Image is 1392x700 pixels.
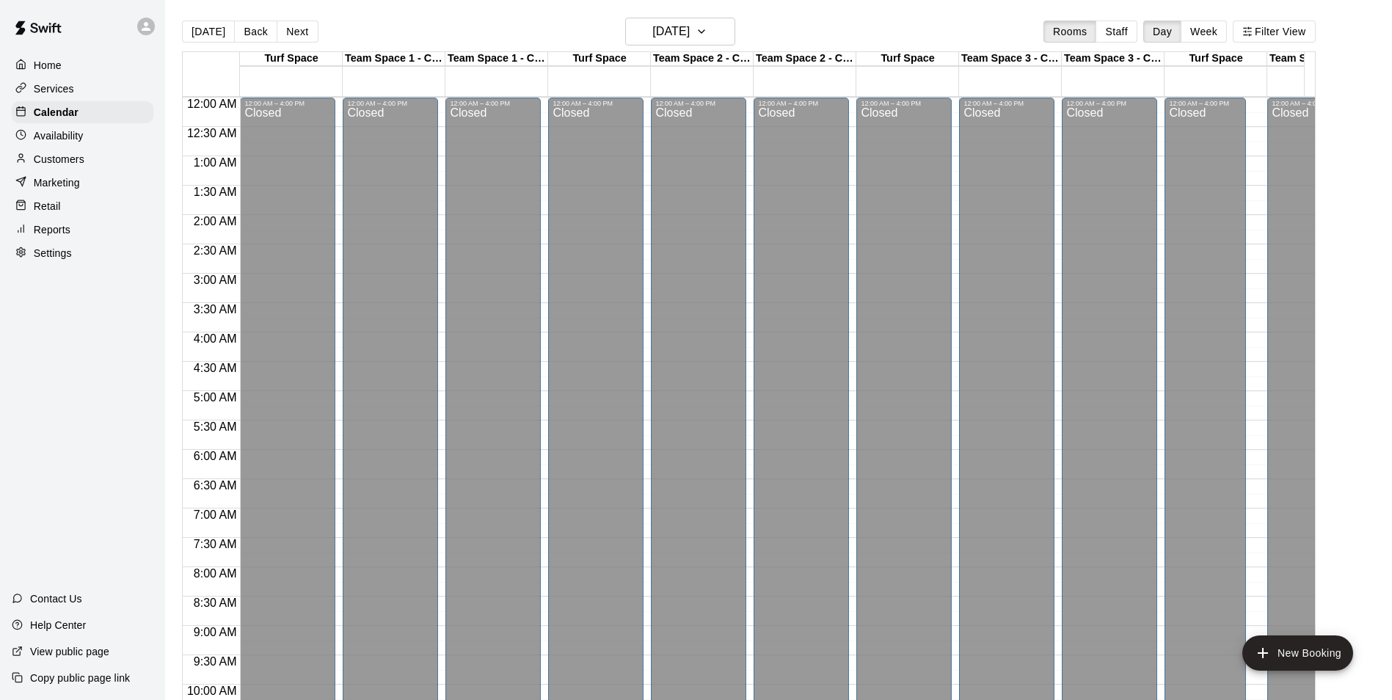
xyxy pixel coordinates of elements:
p: Availability [34,128,84,143]
span: 3:00 AM [190,274,241,286]
p: Services [34,81,74,96]
div: Turf Space [548,52,651,66]
div: Team Space 3 - Cage 1 [959,52,1062,66]
p: View public page [30,644,109,659]
span: 5:30 AM [190,420,241,433]
span: 3:30 AM [190,303,241,316]
a: Calendar [12,101,153,123]
span: 5:00 AM [190,391,241,404]
div: 12:00 AM – 4:00 PM [244,100,331,107]
span: 1:30 AM [190,186,241,198]
span: 4:30 AM [190,362,241,374]
div: Turf Space [1165,52,1267,66]
button: [DATE] [182,21,235,43]
span: 12:00 AM [183,98,241,110]
span: 9:30 AM [190,655,241,668]
p: Copy public page link [30,671,130,685]
span: 2:00 AM [190,215,241,227]
p: Home [34,58,62,73]
div: 12:00 AM – 4:00 PM [861,100,947,107]
button: Week [1181,21,1227,43]
span: 10:00 AM [183,685,241,697]
div: 12:00 AM – 4:00 PM [553,100,639,107]
p: Calendar [34,105,79,120]
a: Customers [12,148,153,170]
p: Settings [34,246,72,260]
p: Retail [34,199,61,214]
span: 12:30 AM [183,127,241,139]
button: add [1242,635,1353,671]
div: Team Space 1 - Cage 2 [445,52,548,66]
button: Next [277,21,318,43]
div: Turf Space [856,52,959,66]
button: [DATE] [625,18,735,45]
span: 7:30 AM [190,538,241,550]
div: Turf Space [240,52,343,66]
p: Help Center [30,618,86,632]
div: 12:00 AM – 4:00 PM [1169,100,1242,107]
h6: [DATE] [652,21,690,42]
button: Back [234,21,277,43]
div: 12:00 AM – 4:00 PM [655,100,742,107]
p: Reports [34,222,70,237]
div: 12:00 AM – 4:00 PM [347,100,434,107]
div: Team Space 4 - Cage 1 [1267,52,1370,66]
div: 12:00 AM – 4:00 PM [1272,100,1358,107]
span: 6:30 AM [190,479,241,492]
div: 12:00 AM – 4:00 PM [758,100,845,107]
div: Team Space 3 - Cage 2 [1062,52,1165,66]
a: Home [12,54,153,76]
span: 9:00 AM [190,626,241,638]
span: 1:00 AM [190,156,241,169]
span: 6:00 AM [190,450,241,462]
a: Reports [12,219,153,241]
a: Marketing [12,172,153,194]
p: Contact Us [30,591,82,606]
p: Marketing [34,175,80,190]
button: Filter View [1233,21,1315,43]
span: 4:00 AM [190,332,241,345]
a: Settings [12,242,153,264]
button: Rooms [1043,21,1096,43]
div: 12:00 AM – 4:00 PM [1066,100,1153,107]
div: 12:00 AM – 4:00 PM [963,100,1050,107]
div: 12:00 AM – 4:00 PM [450,100,536,107]
div: Team Space 1 - Cage 1 [343,52,445,66]
button: Staff [1096,21,1137,43]
span: 8:30 AM [190,597,241,609]
button: Day [1143,21,1181,43]
div: Team Space 2 - Cage 1 [651,52,754,66]
div: Team Space 2 - Cage 2 [754,52,856,66]
span: 7:00 AM [190,508,241,521]
span: 8:00 AM [190,567,241,580]
span: 2:30 AM [190,244,241,257]
a: Retail [12,195,153,217]
p: Customers [34,152,84,167]
a: Services [12,78,153,100]
a: Availability [12,125,153,147]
